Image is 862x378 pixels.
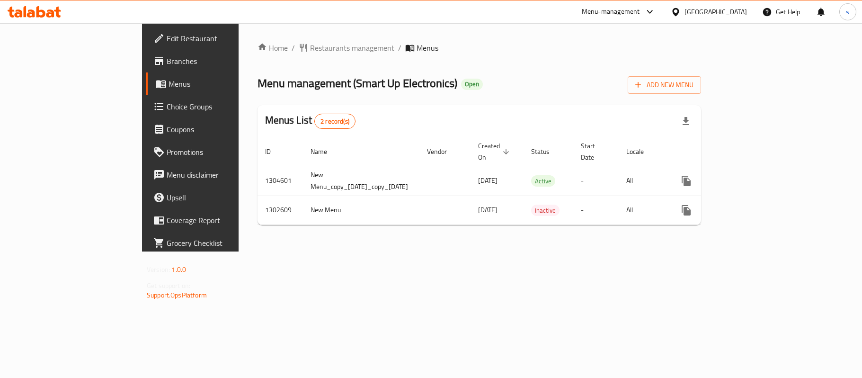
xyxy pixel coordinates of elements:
span: Version: [147,263,170,276]
td: New Menu [303,196,419,225]
a: Edit Restaurant [146,27,286,50]
span: Open [461,80,483,88]
a: Promotions [146,141,286,163]
a: Menu disclaimer [146,163,286,186]
button: more [675,170,698,192]
span: Get support on: [147,279,190,292]
table: enhanced table [258,137,773,225]
span: 2 record(s) [315,117,355,126]
span: Created On [478,140,512,163]
td: New Menu_copy_[DATE]_copy_[DATE] [303,166,419,196]
span: Promotions [167,146,278,158]
nav: breadcrumb [258,42,701,54]
li: / [398,42,401,54]
button: Change Status [698,199,720,222]
button: more [675,199,698,222]
span: Upsell [167,192,278,203]
div: Export file [675,110,697,133]
span: Menu management ( Smart Up Electronics ) [258,72,457,94]
a: Menus [146,72,286,95]
a: Upsell [146,186,286,209]
a: Grocery Checklist [146,232,286,254]
div: [GEOGRAPHIC_DATA] [684,7,747,17]
span: Restaurants management [310,42,394,54]
a: Choice Groups [146,95,286,118]
span: s [846,7,849,17]
td: - [573,196,619,225]
h2: Menus List [265,113,355,129]
span: [DATE] [478,204,498,216]
button: Change Status [698,170,720,192]
span: 1.0.0 [171,263,186,276]
a: Coupons [146,118,286,141]
span: Inactive [531,205,560,216]
span: Edit Restaurant [167,33,278,44]
span: Choice Groups [167,101,278,112]
span: Status [531,146,562,157]
a: Coverage Report [146,209,286,232]
span: Menus [417,42,438,54]
a: Support.OpsPlatform [147,289,207,301]
span: Coverage Report [167,215,278,226]
a: Branches [146,50,286,72]
span: Menu disclaimer [167,169,278,180]
td: All [619,166,667,196]
a: Restaurants management [299,42,394,54]
div: Inactive [531,205,560,216]
span: Add New Menu [635,79,693,91]
div: Open [461,79,483,90]
span: Menus [169,78,278,90]
li: / [292,42,295,54]
div: Total records count [314,114,355,129]
span: Locale [626,146,656,157]
span: [DATE] [478,174,498,187]
span: Active [531,176,555,187]
span: Branches [167,55,278,67]
span: ID [265,146,283,157]
span: Name [311,146,339,157]
th: Actions [667,137,773,166]
div: Menu-management [582,6,640,18]
span: Vendor [427,146,459,157]
div: Active [531,175,555,187]
span: Start Date [581,140,607,163]
span: Coupons [167,124,278,135]
span: Grocery Checklist [167,237,278,249]
button: Add New Menu [628,76,701,94]
td: - [573,166,619,196]
td: All [619,196,667,225]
